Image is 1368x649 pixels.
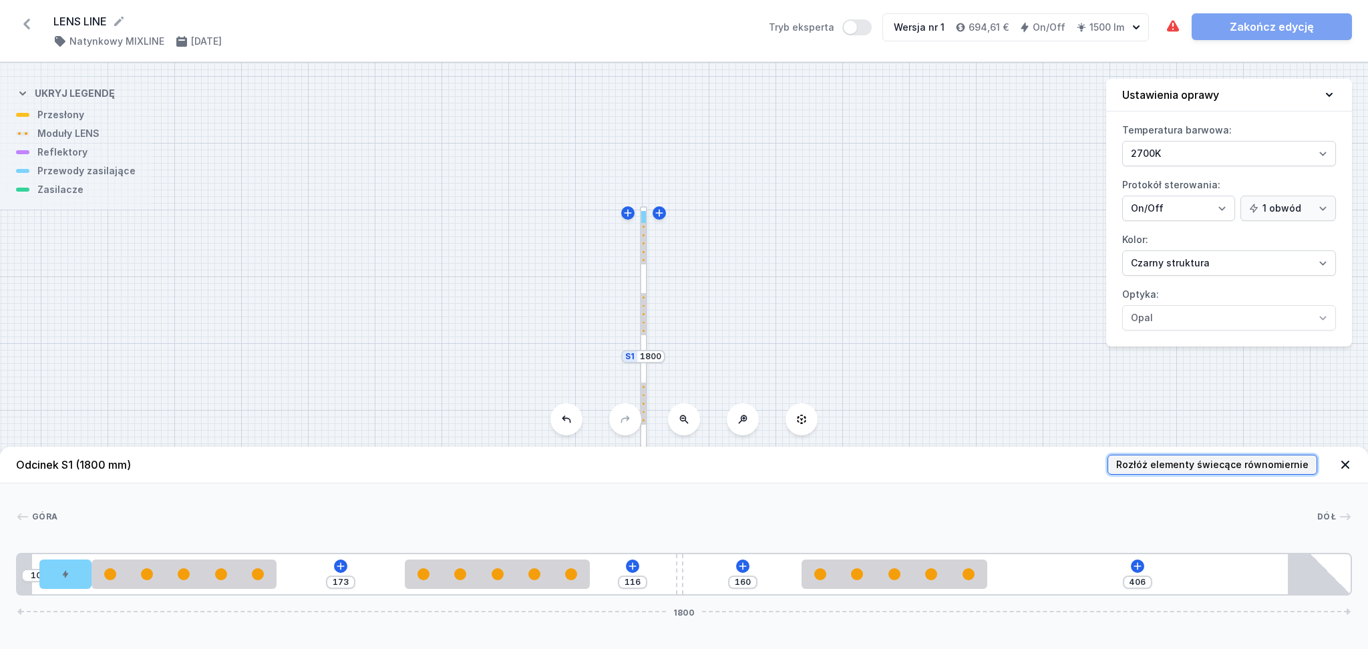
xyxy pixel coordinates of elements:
[39,560,92,589] div: Hole for power supply cable
[1107,455,1317,475] button: Rozłóż elementy świecące równomiernie
[842,19,872,35] button: Tryb eksperta
[1122,141,1336,166] select: Temperatura barwowa:
[1033,21,1065,34] h4: On/Off
[191,35,222,48] h4: [DATE]
[112,15,126,28] button: Edytuj nazwę projektu
[92,560,277,589] div: 5 LENS module 250mm 26°
[1131,560,1144,573] button: Dodaj element
[1240,196,1336,221] select: Protokół sterowania:
[732,577,753,588] input: Wymiar [mm]
[1317,511,1336,522] span: Dół
[35,87,115,100] h4: Ukryj legendę
[1127,577,1148,588] input: Wymiar [mm]
[622,577,643,588] input: Wymiar [mm]
[668,608,700,616] span: 1800
[16,76,115,108] button: Ukryj legendę
[1089,21,1124,34] h4: 1500 lm
[405,560,590,589] div: 5 LENS module 250mm 26°
[16,457,131,473] h4: Odcinek S1
[802,560,987,589] div: 5 LENS module 250mm 26°
[1122,87,1219,103] h4: Ustawienia oprawy
[769,19,872,35] label: Tryb eksperta
[32,511,57,522] span: Góra
[894,21,945,34] div: Wersja nr 1
[53,13,753,29] form: LENS LINE
[1122,120,1336,166] label: Temperatura barwowa:
[1122,174,1336,221] label: Protokół sterowania:
[1122,250,1336,276] select: Kolor:
[69,35,164,48] h4: Natynkowy MIXLINE
[1122,284,1336,331] label: Optyka:
[1122,305,1336,331] select: Optyka:
[334,560,347,573] button: Dodaj element
[75,458,131,471] span: (1800 mm)
[25,570,47,581] input: Wymiar [mm]
[969,21,1009,34] h4: 694,61 €
[1116,458,1309,471] span: Rozłóż elementy świecące równomiernie
[736,560,749,573] button: Dodaj element
[1106,79,1352,112] button: Ustawienia oprawy
[640,351,661,362] input: Wymiar [mm]
[626,560,639,573] button: Dodaj element
[330,577,351,588] input: Wymiar [mm]
[882,13,1149,41] button: Wersja nr 1694,61 €On/Off1500 lm
[1122,196,1235,221] select: Protokół sterowania:
[1122,229,1336,276] label: Kolor:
